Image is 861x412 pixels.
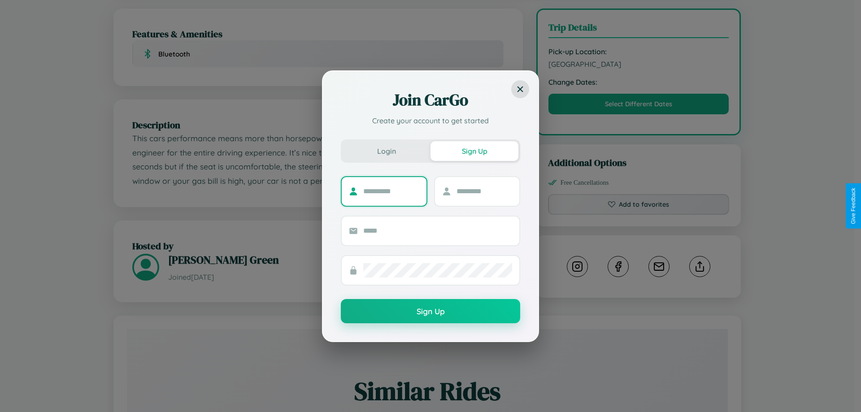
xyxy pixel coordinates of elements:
h2: Join CarGo [341,89,520,111]
button: Login [343,141,430,161]
button: Sign Up [341,299,520,323]
div: Give Feedback [850,188,857,224]
p: Create your account to get started [341,115,520,126]
button: Sign Up [430,141,518,161]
